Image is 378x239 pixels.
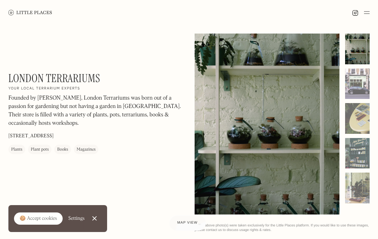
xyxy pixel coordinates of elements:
p: Founded by [PERSON_NAME], London Terrariums was born out of a passion for gardening but not havin... [8,94,183,128]
div: Magazines [77,146,96,153]
a: Map view [169,215,206,231]
span: Map view [177,221,198,225]
div: 🍪 Accept cookies [20,215,57,222]
div: Settings [68,216,85,221]
div: © The above photo(s) were taken exclusively for the Little Places platform. If you would like to ... [195,223,370,232]
div: Plants [11,146,22,153]
div: Plant pots [31,146,49,153]
a: Close Cookie Popup [87,211,101,225]
a: 🍪 Accept cookies [14,212,63,225]
a: Settings [68,211,85,226]
h1: London Terrariums [8,72,100,85]
p: [STREET_ADDRESS] [8,133,54,140]
div: Books [57,146,68,153]
h2: Your local terrarium experts [8,87,80,92]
